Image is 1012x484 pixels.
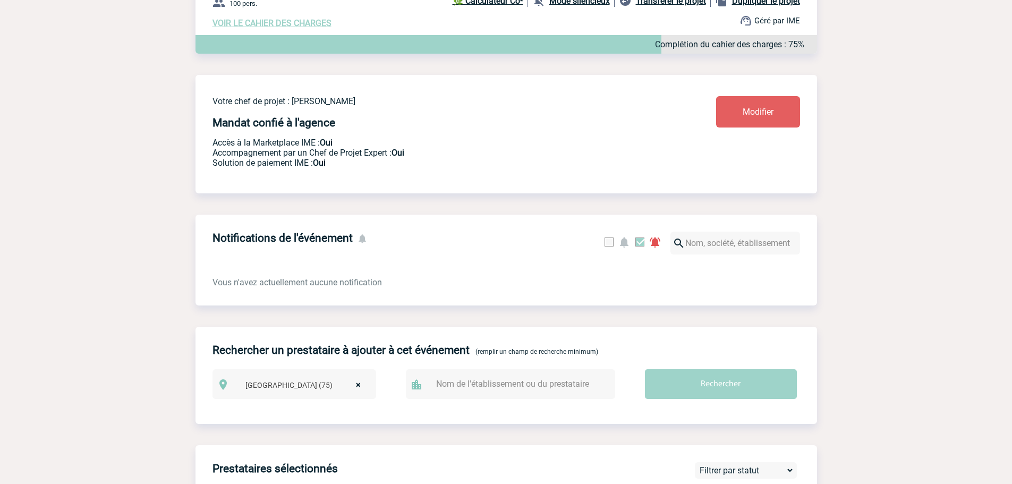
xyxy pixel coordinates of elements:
[212,277,382,287] span: Vous n'avez actuellement aucune notification
[241,378,371,393] span: Paris (75)
[475,348,598,355] span: (remplir un champ de recherche minimum)
[212,116,335,129] h4: Mandat confié à l'agence
[212,158,653,168] p: Conformité aux process achat client, Prise en charge de la facturation, Mutualisation de plusieur...
[212,462,338,475] h4: Prestataires sélectionnés
[320,138,333,148] b: Oui
[313,158,326,168] b: Oui
[433,376,598,392] input: Nom de l'établissement ou du prestataire
[645,369,797,399] input: Rechercher
[212,232,353,244] h4: Notifications de l'événement
[392,148,404,158] b: Oui
[212,148,653,158] p: Prestation payante
[754,16,800,26] span: Géré par IME
[212,96,653,106] p: Votre chef de projet : [PERSON_NAME]
[212,18,331,28] a: VOIR LE CAHIER DES CHARGES
[212,344,470,356] h4: Rechercher un prestataire à ajouter à cet événement
[212,138,653,148] p: Accès à la Marketplace IME :
[743,107,773,117] span: Modifier
[356,378,361,393] span: ×
[739,14,752,27] img: support.png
